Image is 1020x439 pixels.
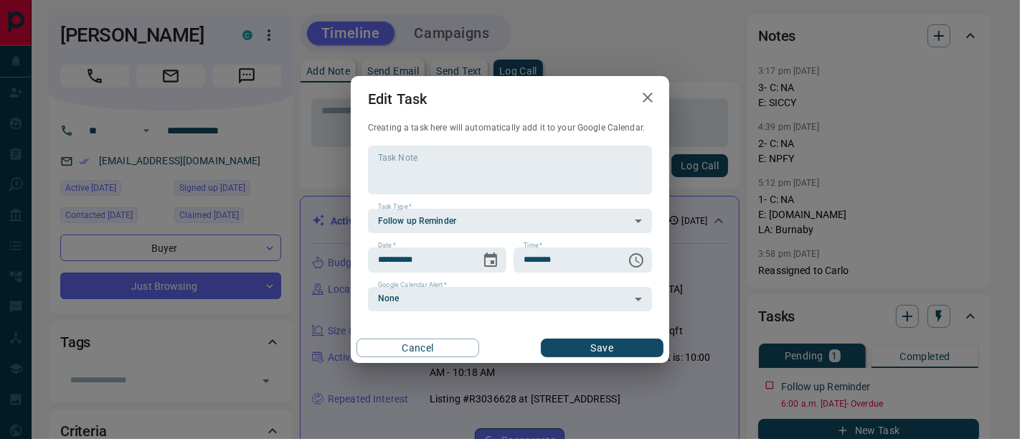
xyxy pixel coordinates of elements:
[378,202,412,212] label: Task Type
[378,241,396,250] label: Date
[368,287,652,311] div: None
[356,339,479,357] button: Cancel
[378,280,447,290] label: Google Calendar Alert
[351,76,444,122] h2: Edit Task
[622,246,651,275] button: Choose time, selected time is 6:00 AM
[476,246,505,275] button: Choose date, selected date is Sep 17, 2025
[368,122,652,134] p: Creating a task here will automatically add it to your Google Calendar.
[541,339,664,357] button: Save
[524,241,542,250] label: Time
[368,209,652,233] div: Follow up Reminder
